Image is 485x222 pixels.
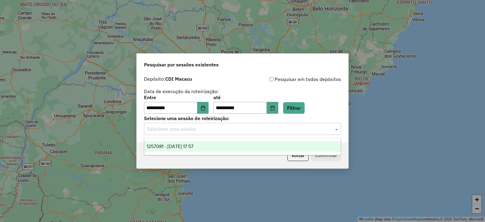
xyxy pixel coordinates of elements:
[144,138,341,155] ng-dropdown-panel: Options list
[283,102,305,114] button: Filtrar
[287,150,309,161] button: Voltar
[144,94,209,101] label: Entre
[165,76,192,82] strong: CDI Macacu
[144,88,219,95] label: Data de execução da roteirização:
[242,76,341,83] div: Pesquisar em todos depósitos
[267,102,278,114] button: Choose Date
[197,102,209,114] button: Choose Date
[144,75,192,82] label: Depósito:
[144,61,219,68] span: Pesquisar por sessões existentes
[144,115,341,122] label: Selecione uma sessão de roteirização:
[147,144,193,149] span: 1257081 - [DATE] 17:57
[213,94,278,101] label: até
